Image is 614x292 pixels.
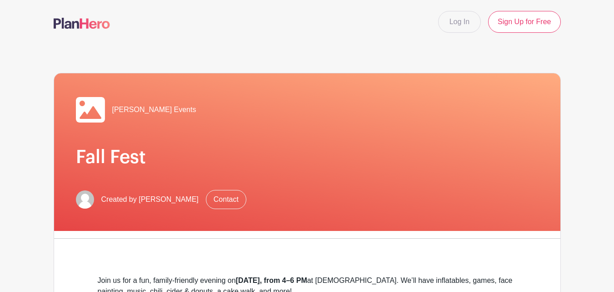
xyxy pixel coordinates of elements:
a: Log In [438,11,481,33]
h1: Fall Fest [76,146,539,168]
span: Created by [PERSON_NAME] [101,194,199,205]
img: default-ce2991bfa6775e67f084385cd625a349d9dcbb7a52a09fb2fda1e96e2d18dcdb.png [76,190,94,209]
a: Contact [206,190,246,209]
span: [PERSON_NAME] Events [112,104,196,115]
img: logo-507f7623f17ff9eddc593b1ce0a138ce2505c220e1c5a4e2b4648c50719b7d32.svg [54,18,110,29]
strong: [DATE], from 4–6 PM [236,277,307,284]
a: Sign Up for Free [488,11,560,33]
